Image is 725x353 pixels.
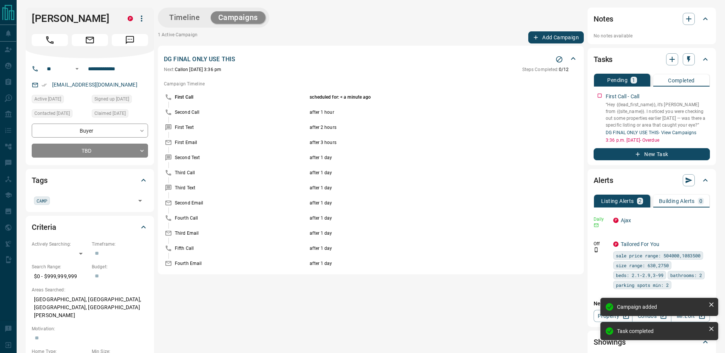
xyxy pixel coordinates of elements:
[94,110,126,117] span: Claimed [DATE]
[175,154,308,161] p: Second Text
[175,94,308,101] p: First Call
[52,82,137,88] a: [EMAIL_ADDRESS][DOMAIN_NAME]
[310,230,531,237] p: after 1 day
[72,64,82,73] button: Open
[606,101,710,129] p: “Hey {{lead_first_name}}, it’s [PERSON_NAME] from {{site_name}}. I noticed you were checking out ...
[594,247,599,252] svg: Push Notification Only
[606,130,696,135] a: DG FINAL ONLY USE THIS- View Campaigns
[92,263,148,270] p: Budget:
[310,139,531,146] p: after 3 hours
[594,336,626,348] h2: Showings
[616,252,700,259] span: sale price range: 504000,1083500
[32,34,68,46] span: Call
[32,95,88,105] div: Tue Oct 14 2025
[175,109,308,116] p: Second Call
[310,109,531,116] p: after 1 hour
[32,109,88,120] div: Tue Sep 30 2025
[594,148,710,160] button: New Task
[135,195,145,206] button: Open
[92,109,148,120] div: Tue Sep 30 2025
[594,223,599,228] svg: Email
[32,218,148,236] div: Criteria
[32,174,47,186] h2: Tags
[616,271,663,279] span: beds: 2.1-2.9,3-99
[621,217,631,223] a: Ajax
[32,241,88,248] p: Actively Searching:
[594,240,609,247] p: Off
[594,10,710,28] div: Notes
[42,82,47,88] svg: Email Verified
[632,77,635,83] p: 1
[72,34,108,46] span: Email
[621,241,659,247] a: Tailored For You
[175,139,308,146] p: First Email
[164,81,578,87] p: Campaign Timeline
[606,137,710,144] p: 3:36 p.m. [DATE] - Overdue
[699,198,702,204] p: 0
[112,34,148,46] span: Message
[162,11,208,24] button: Timeline
[594,333,710,351] div: Showings
[32,325,148,332] p: Motivation:
[92,95,148,105] div: Mon Jan 15 2024
[522,66,569,73] p: 0 / 12
[594,171,710,189] div: Alerts
[617,328,705,334] div: Task completed
[175,184,308,191] p: Third Text
[668,78,695,83] p: Completed
[310,245,531,252] p: after 1 day
[175,230,308,237] p: Third Email
[37,197,47,204] span: CAMP
[175,260,308,267] p: Fourth Email
[617,304,705,310] div: Campaign added
[594,216,609,223] p: Daily
[594,53,612,65] h2: Tasks
[175,169,308,176] p: Third Call
[32,144,148,158] div: TBD
[32,221,56,233] h2: Criteria
[594,33,710,39] p: No notes available
[164,66,221,73] p: Call on [DATE] 3:36 pm
[613,218,619,223] div: property.ca
[594,300,710,308] p: New Alert:
[34,95,61,103] span: Active [DATE]
[164,53,578,74] div: DG FINAL ONLY USE THISStop CampaignNext:Callon [DATE] 3:36 pmSteps Completed:0/12
[594,13,613,25] h2: Notes
[94,95,129,103] span: Signed up [DATE]
[32,263,88,270] p: Search Range:
[639,198,642,204] p: 2
[601,198,634,204] p: Listing Alerts
[32,171,148,189] div: Tags
[310,94,531,101] p: scheduled for: < a minute ago
[32,286,148,293] p: Areas Searched:
[607,77,628,83] p: Pending
[175,124,308,131] p: First Text
[32,12,116,25] h1: [PERSON_NAME]
[522,67,559,72] span: Steps Completed:
[616,262,669,269] span: size range: 630,2750
[554,54,565,65] button: Stop Campaign
[32,293,148,322] p: [GEOGRAPHIC_DATA], [GEOGRAPHIC_DATA], [GEOGRAPHIC_DATA], [GEOGRAPHIC_DATA][PERSON_NAME]
[594,174,613,186] h2: Alerts
[528,31,584,43] button: Add Campaign
[616,281,669,289] span: parking spots min: 2
[128,16,133,21] div: property.ca
[92,241,148,248] p: Timeframe:
[158,31,197,43] p: 1 Active Campaign
[310,184,531,191] p: after 1 day
[613,242,619,247] div: property.ca
[32,270,88,283] p: $0 - $999,999,999
[310,154,531,161] p: after 1 day
[670,271,702,279] span: bathrooms: 2
[164,55,235,64] p: DG FINAL ONLY USE THIS
[659,198,695,204] p: Building Alerts
[175,245,308,252] p: Fifth Call
[34,110,70,117] span: Contacted [DATE]
[594,50,710,68] div: Tasks
[310,169,531,176] p: after 1 day
[310,200,531,206] p: after 1 day
[606,93,639,101] p: First Call - Call
[211,11,265,24] button: Campaigns
[310,260,531,267] p: after 1 day
[310,124,531,131] p: after 2 hours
